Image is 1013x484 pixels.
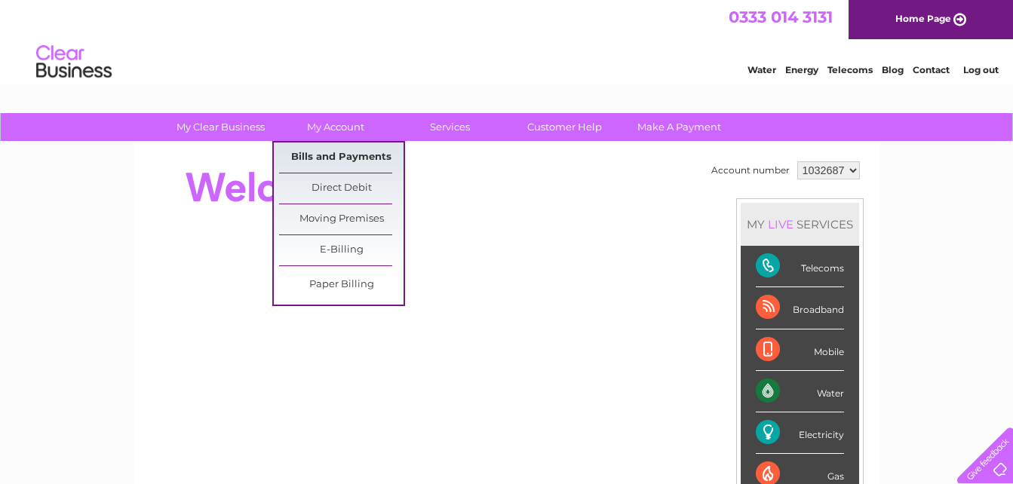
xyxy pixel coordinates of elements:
[729,8,833,26] a: 0333 014 3131
[882,64,904,75] a: Blog
[827,64,873,75] a: Telecoms
[963,64,999,75] a: Log out
[158,113,283,141] a: My Clear Business
[388,113,512,141] a: Services
[756,371,844,412] div: Water
[756,287,844,329] div: Broadband
[151,8,864,73] div: Clear Business is a trading name of Verastar Limited (registered in [GEOGRAPHIC_DATA] No. 3667643...
[279,270,404,300] a: Paper Billing
[756,329,844,371] div: Mobile
[279,142,404,173] a: Bills and Payments
[741,203,859,246] div: MY SERVICES
[747,64,776,75] a: Water
[756,246,844,287] div: Telecoms
[502,113,627,141] a: Customer Help
[279,235,404,265] a: E-Billing
[785,64,818,75] a: Energy
[617,113,741,141] a: Make A Payment
[756,412,844,454] div: Electricity
[913,64,950,75] a: Contact
[35,39,112,85] img: logo.png
[765,217,797,231] div: LIVE
[279,204,404,234] a: Moving Premises
[279,173,404,204] a: Direct Debit
[273,113,398,141] a: My Account
[708,158,794,183] td: Account number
